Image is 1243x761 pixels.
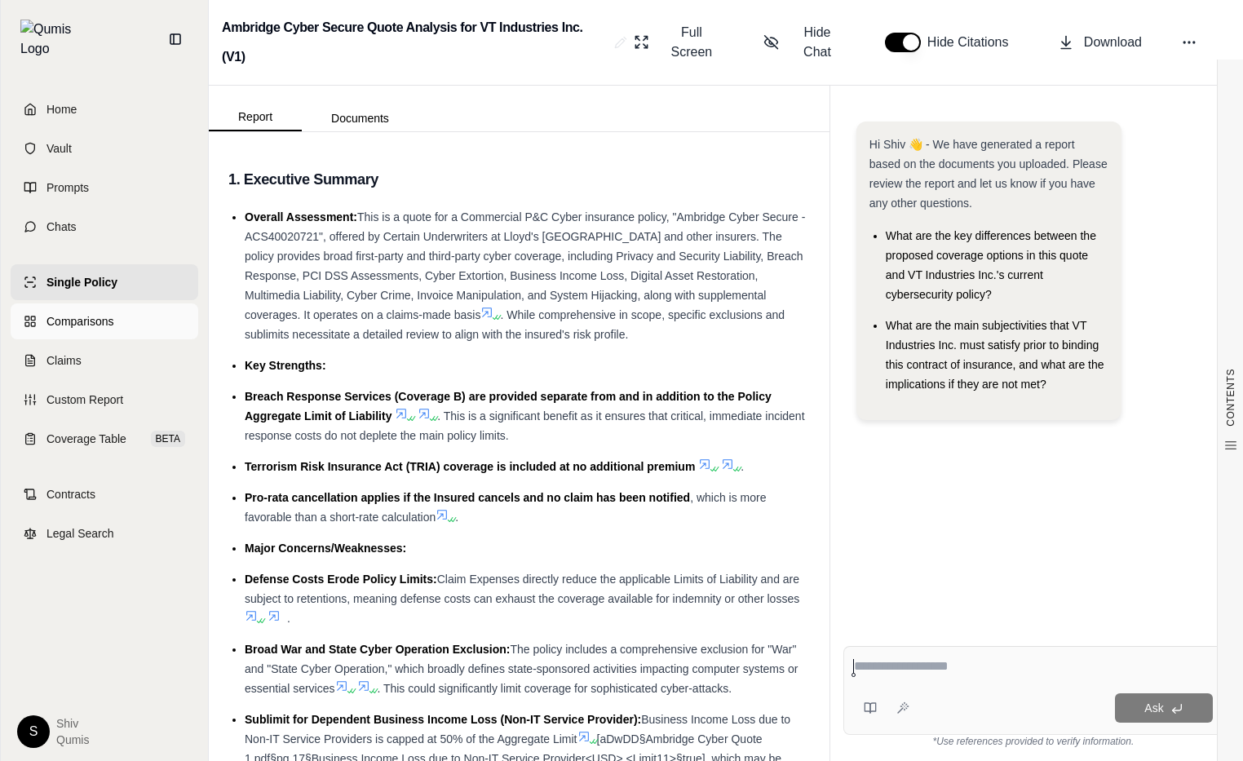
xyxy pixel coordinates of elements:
[20,20,82,59] img: Qumis Logo
[869,138,1108,210] span: Hi Shiv 👋 - We have generated a report based on the documents you uploaded. Please review the rep...
[843,735,1223,748] div: *Use references provided to verify information.
[245,308,785,341] span: . While comprehensive in scope, specific exclusions and sublimits necessitate a detailed review t...
[11,264,198,300] a: Single Policy
[46,392,123,408] span: Custom Report
[11,131,198,166] a: Vault
[757,16,852,69] button: Hide Chat
[245,643,510,656] span: Broad War and State Cyber Operation Exclusion:
[741,460,744,473] span: .
[245,491,690,504] span: Pro-rata cancellation applies if the Insured cancels and no claim has been notified
[11,170,198,206] a: Prompts
[209,104,302,131] button: Report
[245,359,326,372] span: Key Strengths:
[245,573,799,605] span: Claim Expenses directly reduce the applicable Limits of Liability and are subject to retentions, ...
[302,105,418,131] button: Documents
[627,16,731,69] button: Full Screen
[56,732,89,748] span: Qumis
[11,515,198,551] a: Legal Search
[222,13,608,72] h2: Ambridge Cyber Secure Quote Analysis for VT Industries Inc. (V1)
[46,486,95,502] span: Contracts
[46,274,117,290] span: Single Policy
[245,390,772,423] span: Breach Response Services (Coverage B) are provided separate from and in addition to the Policy Ag...
[46,352,82,369] span: Claims
[245,542,406,555] span: Major Concerns/Weaknesses:
[245,460,695,473] span: Terrorism Risk Insurance Act (TRIA) coverage is included at no additional premium
[245,210,805,321] span: This is a quote for a Commercial P&C Cyber insurance policy, "Ambridge Cyber Secure - ACS40020721...
[377,682,732,695] span: . This could significantly limit coverage for sophisticated cyber-attacks.
[245,713,641,726] span: Sublimit for Dependent Business Income Loss (Non-IT Service Provider):
[11,343,198,378] a: Claims
[228,165,810,194] h3: 1. Executive Summary
[11,421,198,457] a: Coverage TableBETA
[11,91,198,127] a: Home
[1224,369,1237,427] span: CONTENTS
[162,26,188,52] button: Collapse sidebar
[11,303,198,339] a: Comparisons
[245,409,805,442] span: . This is a significant benefit as it ensures that critical, immediate incident response costs do...
[1144,701,1163,715] span: Ask
[1084,33,1142,52] span: Download
[886,229,1096,301] span: What are the key differences between the proposed coverage options in this quote and VT Industrie...
[46,140,72,157] span: Vault
[11,382,198,418] a: Custom Report
[46,525,114,542] span: Legal Search
[789,23,846,62] span: Hide Chat
[886,319,1104,391] span: What are the main subjectivities that VT Industries Inc. must satisfy prior to binding this contr...
[151,431,185,447] span: BETA
[46,219,77,235] span: Chats
[1051,26,1148,59] button: Download
[46,179,89,196] span: Prompts
[11,209,198,245] a: Chats
[1115,693,1213,723] button: Ask
[245,643,798,695] span: The policy includes a comprehensive exclusion for "War" and "State Cyber Operation," which broadl...
[245,573,437,586] span: Defense Costs Erode Policy Limits:
[11,476,198,512] a: Contracts
[17,715,50,748] div: S
[46,313,113,330] span: Comparisons
[46,431,126,447] span: Coverage Table
[245,491,767,524] span: , which is more favorable than a short-rate calculation
[287,612,290,625] span: .
[46,101,77,117] span: Home
[455,511,458,524] span: .
[927,33,1019,52] span: Hide Citations
[56,715,89,732] span: Shiv
[245,210,357,223] span: Overall Assessment:
[659,23,723,62] span: Full Screen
